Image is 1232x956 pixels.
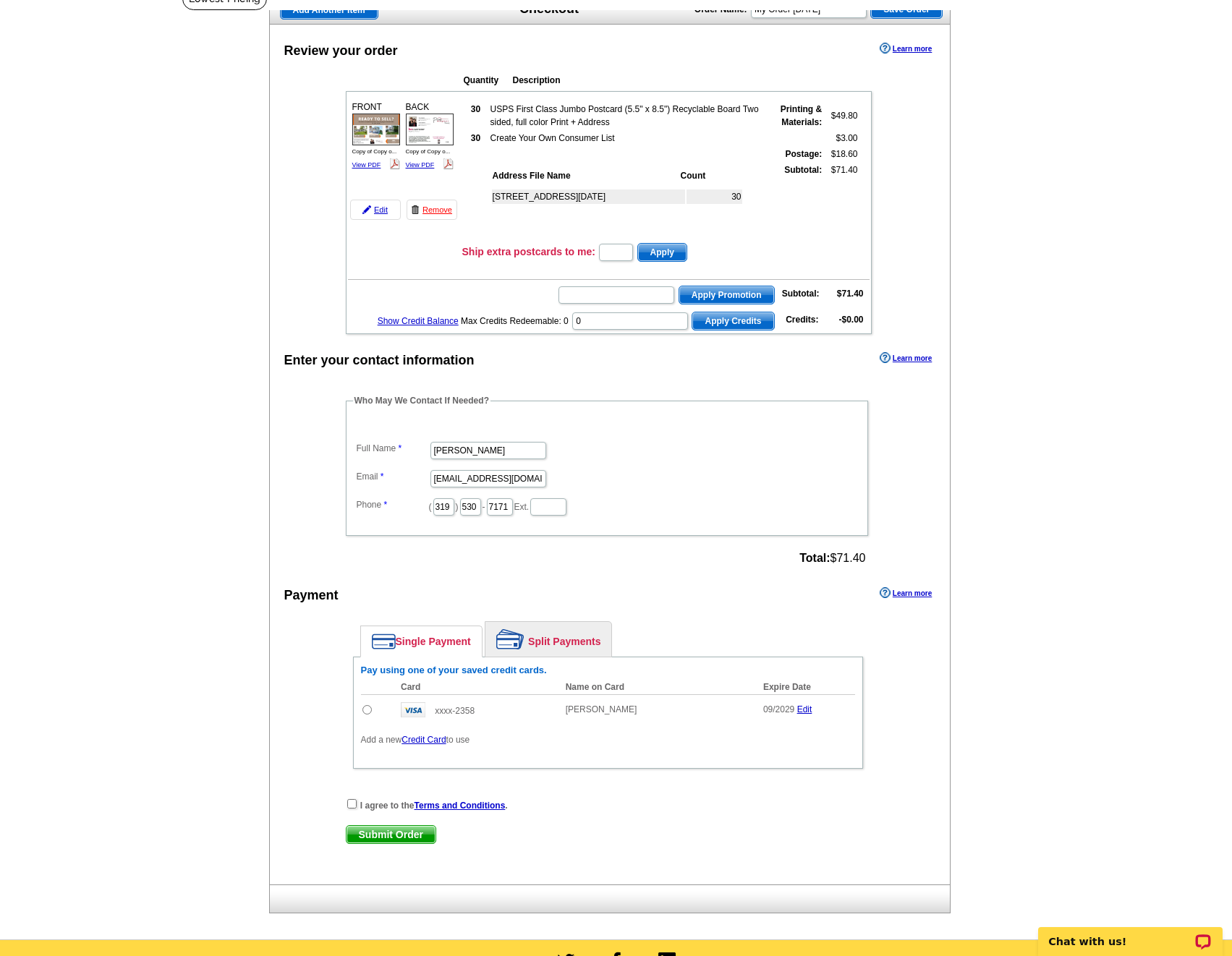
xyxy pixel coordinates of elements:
[402,735,446,745] a: Credit Card
[692,312,774,330] button: Apply Credits
[692,312,773,330] span: Apply Credits
[485,622,611,657] a: Split Payments
[407,200,457,220] a: Remove
[679,286,775,304] button: Apply Promotion
[357,442,429,455] label: Full Name
[361,665,855,676] h6: Pay using one of your saved credit cards.
[824,163,858,238] td: $71.40
[1029,910,1232,956] iframe: LiveChat chat widget
[680,168,742,183] th: Count
[463,73,511,88] th: Quantity
[492,189,685,204] td: [STREET_ADDRESS][DATE]
[389,158,400,169] img: pdf_logo.png
[785,149,822,159] strong: Postage:
[637,243,687,262] button: Apply
[411,205,420,214] img: trashcan-icon.gif
[435,706,475,716] span: xxxx-2358
[512,73,777,88] th: Description
[781,104,822,127] strong: Printing & Materials:
[496,629,524,649] img: split-payment.png
[352,161,381,168] a: View PDF
[406,114,454,145] img: small-thumb.jpg
[350,98,402,173] div: FRONT
[284,586,339,605] div: Payment
[471,133,480,143] strong: 30
[880,587,932,599] a: Learn more
[352,114,400,145] img: small-thumb.jpg
[352,148,397,155] span: Copy of Copy o...
[443,158,454,169] img: pdf_logo.png
[284,41,398,61] div: Review your order
[284,351,475,370] div: Enter your contact information
[406,161,435,168] a: View PDF
[461,316,569,326] span: Max Credits Redeemable: 0
[350,200,401,220] a: Edit
[378,316,459,326] a: Show Credit Balance
[280,1,378,20] a: Add Another Item
[799,552,865,565] span: $71.40
[404,98,456,173] div: BACK
[558,680,756,695] th: Name on Card
[281,1,378,19] span: Add Another Item
[353,495,861,517] dd: ( ) - Ext.
[880,43,932,54] a: Learn more
[824,131,858,145] td: $3.00
[462,245,595,258] h3: Ship extra postcards to me:
[786,315,818,325] strong: Credits:
[361,626,482,657] a: Single Payment
[357,470,429,483] label: Email
[763,704,794,714] span: 09/2029
[372,633,396,649] img: single-payment.png
[490,131,762,145] td: Create Your Own Consumer List
[638,244,687,261] span: Apply
[784,165,822,175] strong: Subtotal:
[838,315,863,325] strong: -$0.00
[357,498,429,511] label: Phone
[394,680,558,695] th: Card
[490,102,762,129] td: USPS First Class Jumbo Postcard (5.5" x 8.5") Recyclable Board Two sided, full color Print + Address
[824,102,858,129] td: $49.80
[880,352,932,364] a: Learn more
[687,189,742,204] td: 30
[471,104,480,114] strong: 30
[492,168,679,183] th: Address File Name
[756,680,855,695] th: Expire Date
[782,289,820,299] strong: Subtotal:
[362,205,371,214] img: pencil-icon.gif
[799,552,830,564] strong: Total:
[401,702,425,717] img: visa.gif
[797,704,812,714] a: Edit
[361,733,855,746] p: Add a new to use
[566,704,637,714] span: [PERSON_NAME]
[679,286,774,304] span: Apply Promotion
[837,289,864,299] strong: $71.40
[406,148,451,155] span: Copy of Copy o...
[353,394,490,407] legend: Who May We Contact If Needed?
[360,801,508,811] strong: I agree to the .
[415,801,506,811] a: Terms and Conditions
[347,826,436,843] span: Submit Order
[824,147,858,161] td: $18.60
